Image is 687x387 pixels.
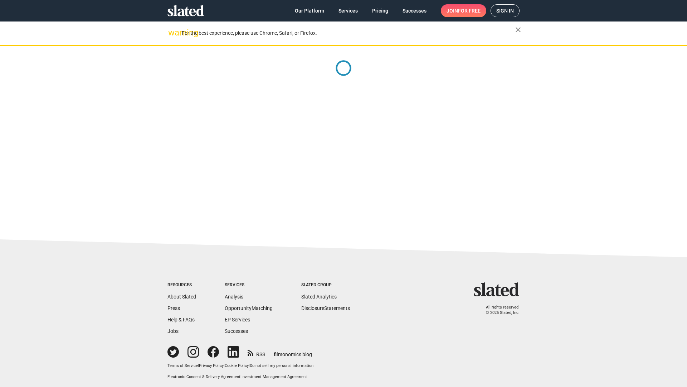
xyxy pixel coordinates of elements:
[198,363,199,368] span: |
[225,282,273,288] div: Services
[301,294,337,300] a: Slated Analytics
[478,305,520,315] p: All rights reserved. © 2025 Slated, Inc.
[447,4,481,17] span: Join
[167,305,180,311] a: Press
[295,4,324,17] span: Our Platform
[182,28,515,38] div: For the best experience, please use Chrome, Safari, or Firefox.
[372,4,388,17] span: Pricing
[250,363,313,369] button: Do not sell my personal information
[240,374,242,379] span: |
[167,282,196,288] div: Resources
[491,4,520,17] a: Sign in
[496,5,514,17] span: Sign in
[167,374,240,379] a: Electronic Consent & Delivery Agreement
[514,25,522,34] mat-icon: close
[225,328,248,334] a: Successes
[274,352,282,357] span: film
[301,282,350,288] div: Slated Group
[289,4,330,17] a: Our Platform
[225,294,243,300] a: Analysis
[167,317,195,322] a: Help & FAQs
[301,305,350,311] a: DisclosureStatements
[167,328,179,334] a: Jobs
[224,363,225,368] span: |
[403,4,427,17] span: Successes
[168,28,177,37] mat-icon: warning
[225,317,250,322] a: EP Services
[225,305,273,311] a: OpportunityMatching
[167,363,198,368] a: Terms of Service
[366,4,394,17] a: Pricing
[397,4,432,17] a: Successes
[338,4,358,17] span: Services
[274,345,312,358] a: filmonomics blog
[249,363,250,368] span: |
[458,4,481,17] span: for free
[167,294,196,300] a: About Slated
[248,347,265,358] a: RSS
[199,363,224,368] a: Privacy Policy
[333,4,364,17] a: Services
[225,363,249,368] a: Cookie Policy
[441,4,486,17] a: Joinfor free
[242,374,307,379] a: Investment Management Agreement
